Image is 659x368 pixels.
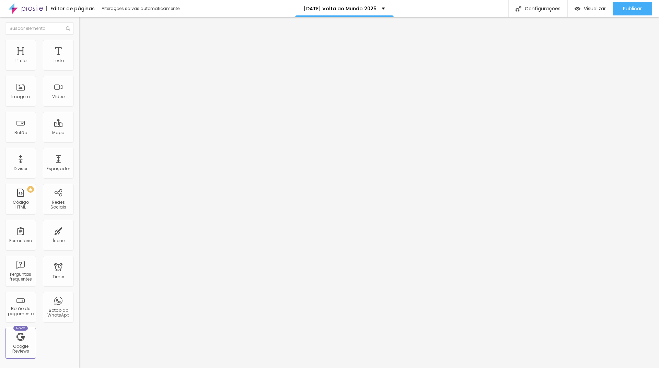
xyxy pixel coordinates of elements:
div: Texto [53,58,64,63]
p: [DATE] Volta ao Mundo 2025 [304,6,377,11]
div: Google Reviews [7,344,34,354]
div: Botão do WhatsApp [45,308,72,318]
div: Botão de pagamento [7,306,34,316]
span: Publicar [623,6,642,11]
div: Vídeo [52,94,65,99]
div: Título [15,58,26,63]
button: Publicar [613,2,652,15]
div: Editor de páginas [46,6,95,11]
div: Botão [14,130,27,135]
img: view-1.svg [575,6,580,12]
button: Visualizar [568,2,613,15]
div: Mapa [52,130,65,135]
div: Imagem [11,94,30,99]
div: Formulário [9,238,32,243]
div: Alterações salvas automaticamente [102,7,181,11]
div: Espaçador [47,166,70,171]
div: Novo [13,326,28,331]
div: Timer [53,274,64,279]
div: Código HTML [7,200,34,210]
div: Divisor [14,166,27,171]
iframe: Editor [79,17,659,368]
div: Perguntas frequentes [7,272,34,282]
span: Visualizar [584,6,606,11]
div: Redes Sociais [45,200,72,210]
img: Icone [66,26,70,31]
img: Icone [516,6,521,12]
div: Ícone [53,238,65,243]
input: Buscar elemento [5,22,74,35]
